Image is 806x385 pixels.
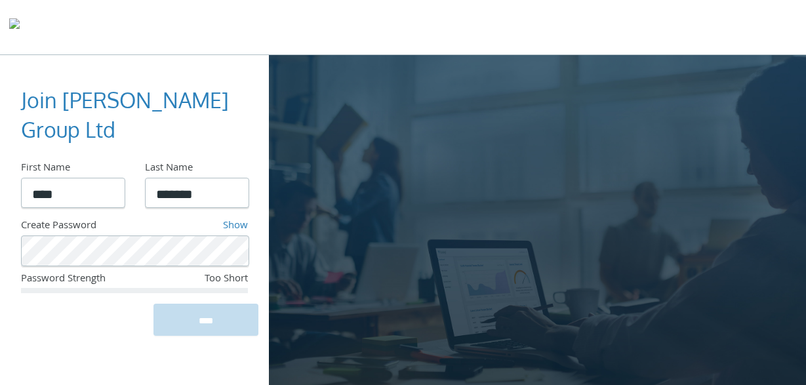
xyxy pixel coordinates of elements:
[21,218,161,235] div: Create Password
[21,161,124,178] div: First Name
[9,14,20,40] img: todyl-logo-dark.svg
[21,272,172,289] div: Password Strength
[145,161,248,178] div: Last Name
[223,218,248,235] a: Show
[172,272,247,289] div: Too Short
[21,86,237,145] h3: Join [PERSON_NAME] Group Ltd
